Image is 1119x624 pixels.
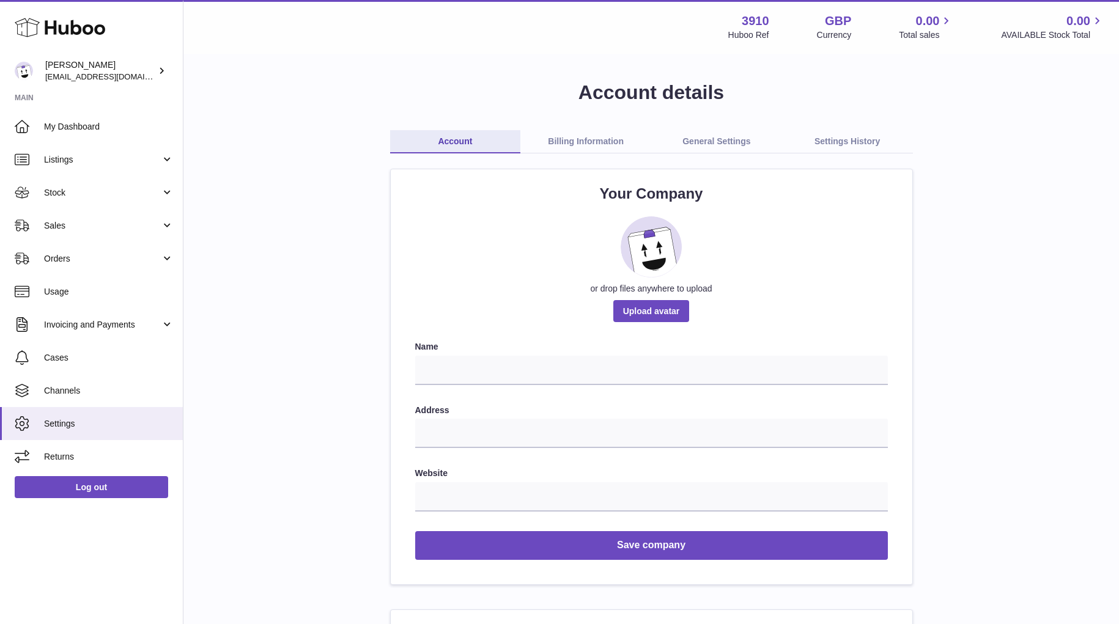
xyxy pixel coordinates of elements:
[728,29,769,41] div: Huboo Ref
[44,418,174,430] span: Settings
[415,468,888,479] label: Website
[651,130,782,153] a: General Settings
[817,29,852,41] div: Currency
[1001,29,1104,41] span: AVAILABLE Stock Total
[203,79,1099,106] h1: Account details
[1066,13,1090,29] span: 0.00
[621,216,682,277] img: placeholder_image.svg
[44,220,161,232] span: Sales
[1001,13,1104,41] a: 0.00 AVAILABLE Stock Total
[15,62,33,80] img: max@shopogolic.net
[44,319,161,331] span: Invoicing and Payments
[15,476,168,498] a: Log out
[44,451,174,463] span: Returns
[44,121,174,133] span: My Dashboard
[45,72,180,81] span: [EMAIL_ADDRESS][DOMAIN_NAME]
[520,130,651,153] a: Billing Information
[613,300,690,322] span: Upload avatar
[899,29,953,41] span: Total sales
[44,187,161,199] span: Stock
[742,13,769,29] strong: 3910
[415,341,888,353] label: Name
[44,253,161,265] span: Orders
[825,13,851,29] strong: GBP
[44,286,174,298] span: Usage
[916,13,940,29] span: 0.00
[44,154,161,166] span: Listings
[415,405,888,416] label: Address
[415,531,888,560] button: Save company
[390,130,521,153] a: Account
[415,184,888,204] h2: Your Company
[782,130,913,153] a: Settings History
[44,352,174,364] span: Cases
[44,385,174,397] span: Channels
[415,283,888,295] div: or drop files anywhere to upload
[45,59,155,83] div: [PERSON_NAME]
[899,13,953,41] a: 0.00 Total sales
